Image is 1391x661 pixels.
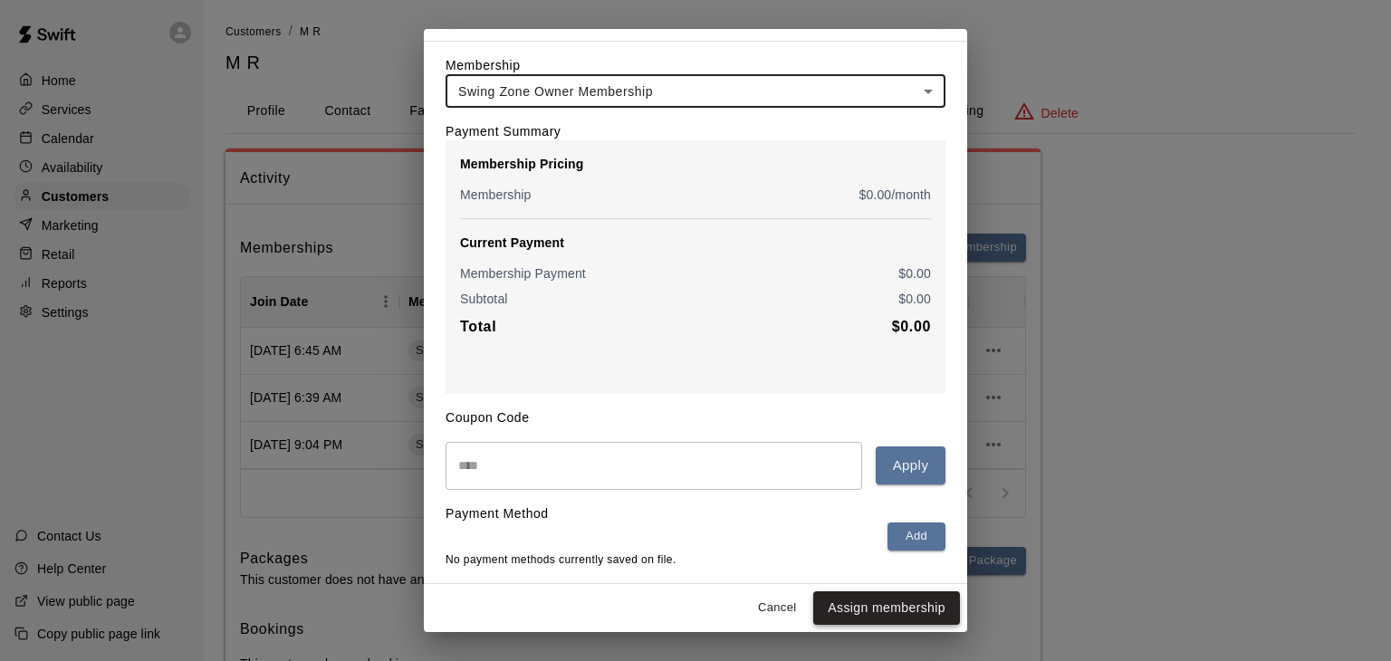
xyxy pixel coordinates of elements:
p: $ 0.00 /month [859,186,932,204]
button: Cancel [748,594,806,622]
label: Payment Method [446,506,549,521]
p: Current Payment [460,234,931,252]
button: Assign membership [813,591,960,625]
label: Membership [446,58,521,72]
p: Subtotal [460,290,508,308]
label: Coupon Code [446,410,530,425]
div: Swing Zone Owner Membership [446,74,945,108]
p: $ 0.00 [898,264,931,283]
label: Payment Summary [446,124,561,139]
p: $ 0.00 [898,290,931,308]
b: $ 0.00 [892,319,931,334]
b: Total [460,319,496,334]
p: Membership Payment [460,264,586,283]
p: Membership Pricing [460,155,931,173]
p: Membership [460,186,532,204]
button: Apply [876,446,945,484]
button: Add [887,522,945,551]
span: No payment methods currently saved on file. [446,553,676,566]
